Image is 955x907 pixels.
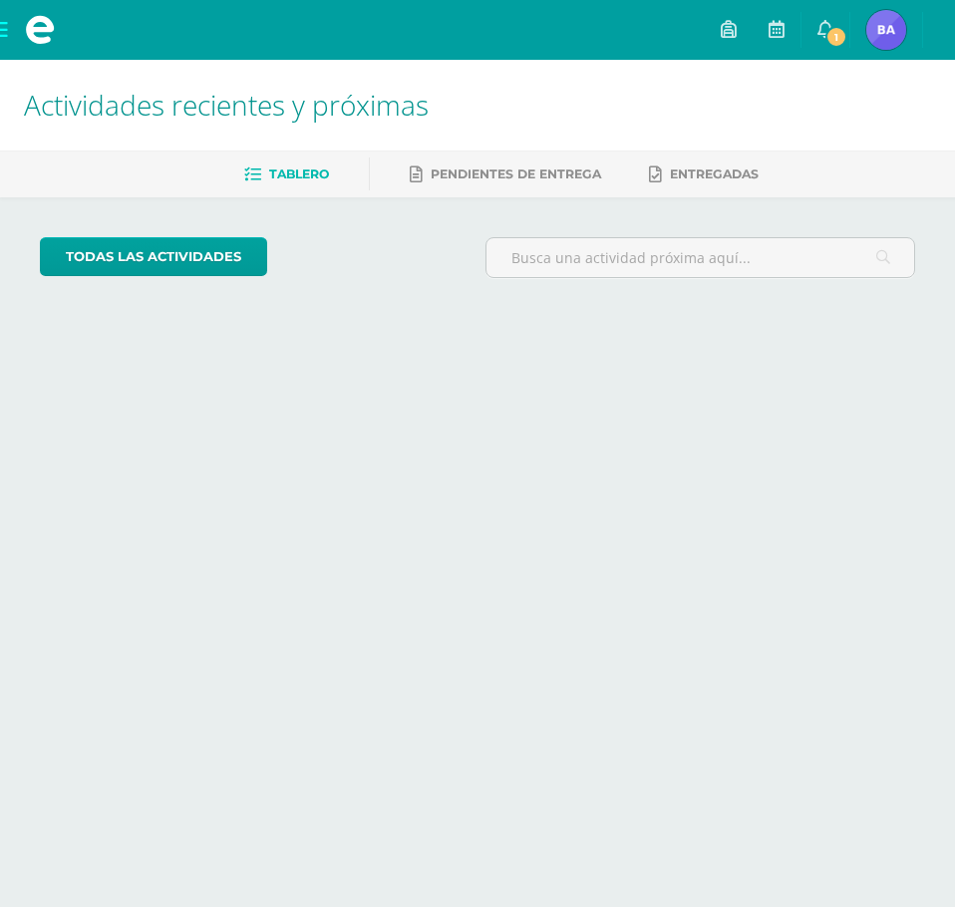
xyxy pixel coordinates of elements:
a: Entregadas [649,158,759,190]
span: Actividades recientes y próximas [24,86,429,124]
span: 1 [825,26,847,48]
a: Tablero [244,158,329,190]
span: Tablero [269,166,329,181]
span: Entregadas [670,166,759,181]
input: Busca una actividad próxima aquí... [486,238,914,277]
img: f1527c9912b4c9646cb76e5c7f171c0e.png [866,10,906,50]
span: Pendientes de entrega [431,166,601,181]
a: todas las Actividades [40,237,267,276]
a: Pendientes de entrega [410,158,601,190]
